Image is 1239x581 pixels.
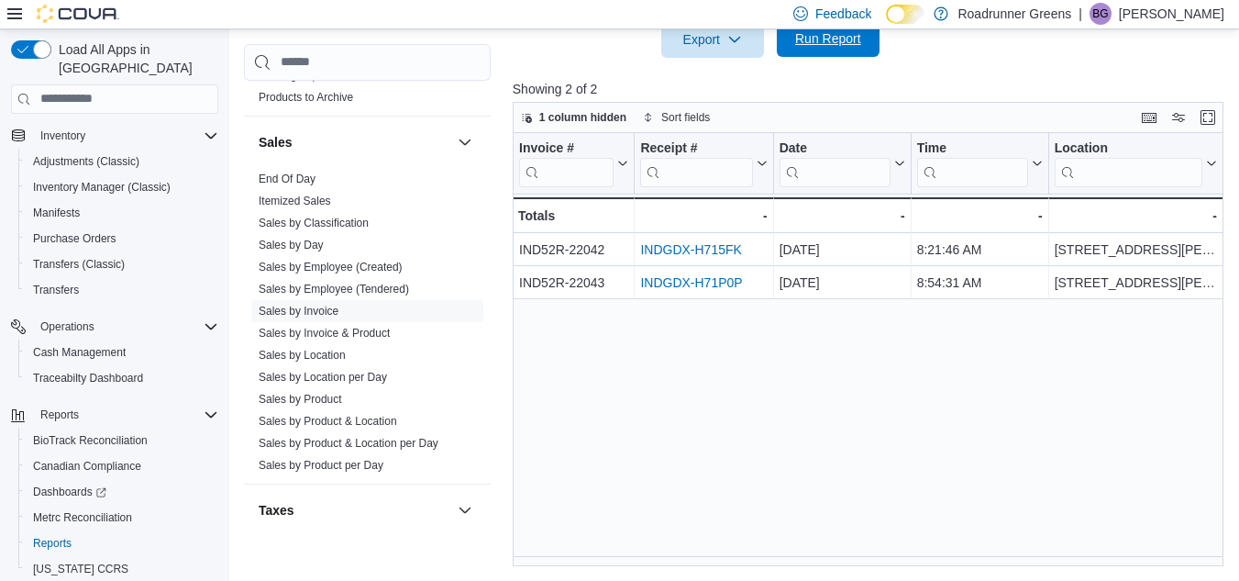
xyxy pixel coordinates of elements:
[26,202,87,224] a: Manifests
[640,140,752,157] div: Receipt #
[672,21,753,58] span: Export
[886,24,887,25] span: Dark Mode
[259,282,409,295] a: Sales by Employee (Tendered)
[33,510,132,525] span: Metrc Reconciliation
[26,507,218,529] span: Metrc Reconciliation
[640,205,767,227] div: -
[259,237,324,251] span: Sales by Day
[661,21,764,58] button: Export
[259,500,294,519] h3: Taxes
[259,89,353,104] span: Products to Archive
[1197,106,1219,128] button: Enter fullscreen
[26,367,218,389] span: Traceabilty Dashboard
[519,140,614,157] div: Invoice #
[779,140,890,186] div: Date
[815,5,871,23] span: Feedback
[26,228,124,250] a: Purchase Orders
[33,536,72,551] span: Reports
[33,316,102,338] button: Operations
[259,216,369,229] a: Sales by Classification
[259,281,409,296] span: Sales by Employee (Tendered)
[18,428,226,453] button: BioTrack Reconciliation
[1167,106,1189,128] button: Display options
[244,63,491,115] div: Products
[1054,205,1216,227] div: -
[1138,106,1160,128] button: Keyboard shortcuts
[779,239,904,261] div: [DATE]
[18,365,226,391] button: Traceabilty Dashboard
[33,125,93,147] button: Inventory
[26,558,136,580] a: [US_STATE] CCRS
[259,193,331,207] span: Itemized Sales
[26,481,114,503] a: Dashboards
[26,176,218,198] span: Inventory Manager (Classic)
[26,341,133,363] a: Cash Management
[40,319,94,334] span: Operations
[454,498,476,520] button: Taxes
[259,348,346,361] a: Sales by Location
[4,123,226,149] button: Inventory
[640,242,741,257] a: INDGDX-H715FK
[1092,3,1108,25] span: BG
[259,325,390,340] span: Sales by Invoice & Product
[33,180,171,195] span: Inventory Manager (Classic)
[514,106,634,128] button: 1 column hidden
[1054,140,1201,186] div: Location
[916,140,1027,157] div: Time
[26,558,218,580] span: Washington CCRS
[259,304,338,317] a: Sales by Invoice
[1054,140,1201,157] div: Location
[259,458,383,471] a: Sales by Product per Day
[259,392,342,405] a: Sales by Product
[26,279,86,301] a: Transfers
[259,260,403,273] a: Sales by Employee (Created)
[1054,272,1216,294] div: [STREET_ADDRESS][PERSON_NAME]
[636,106,717,128] button: Sort fields
[259,370,387,383] a: Sales by Location per Day
[37,5,119,23] img: Cova
[26,151,218,173] span: Adjustments (Classic)
[33,316,218,338] span: Operations
[26,176,178,198] a: Inventory Manager (Classic)
[33,154,139,169] span: Adjustments (Classic)
[259,457,383,472] span: Sales by Product per Day
[26,455,149,477] a: Canadian Compliance
[26,253,218,275] span: Transfers (Classic)
[259,194,331,207] a: Itemized Sales
[18,340,226,365] button: Cash Management
[259,369,387,384] span: Sales by Location per Day
[18,531,226,556] button: Reports
[26,430,218,452] span: BioTrack Reconciliation
[259,215,369,229] span: Sales by Classification
[18,505,226,531] button: Metrc Reconciliation
[259,90,353,103] a: Products to Archive
[26,455,218,477] span: Canadian Compliance
[18,226,226,251] button: Purchase Orders
[33,404,218,426] span: Reports
[26,253,132,275] a: Transfers (Classic)
[33,283,79,297] span: Transfers
[26,202,218,224] span: Manifests
[259,500,450,519] button: Taxes
[33,404,86,426] button: Reports
[259,171,315,185] span: End Of Day
[33,433,148,448] span: BioTrack Reconciliation
[640,140,767,186] button: Receipt #
[519,140,614,186] div: Invoice #
[4,402,226,428] button: Reports
[259,435,438,450] span: Sales by Product & Location per Day
[259,326,390,339] a: Sales by Invoice & Product
[777,20,879,57] button: Run Report
[916,140,1042,186] button: Time
[640,140,752,186] div: Receipt # URL
[779,140,890,157] div: Date
[18,479,226,505] a: Dashboards
[519,272,628,294] div: IND52R-22043
[259,347,346,362] span: Sales by Location
[519,239,628,261] div: IND52R-22042
[33,257,125,272] span: Transfers (Classic)
[259,414,397,427] a: Sales by Product & Location
[916,239,1042,261] div: 8:21:46 AM
[33,371,143,385] span: Traceabilty Dashboard
[33,562,128,576] span: [US_STATE] CCRS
